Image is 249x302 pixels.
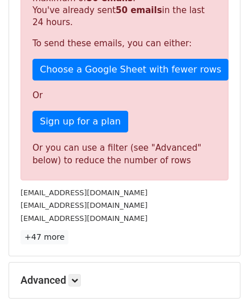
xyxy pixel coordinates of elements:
iframe: Chat Widget [192,247,249,302]
p: To send these emails, you can either: [32,38,217,50]
h5: Advanced [21,274,228,287]
a: +47 more [21,230,68,244]
a: Choose a Google Sheet with fewer rows [32,59,228,80]
a: Sign up for a plan [32,111,128,132]
p: Or [32,90,217,102]
small: [EMAIL_ADDRESS][DOMAIN_NAME] [21,214,148,223]
strong: 50 emails [116,5,162,15]
small: [EMAIL_ADDRESS][DOMAIN_NAME] [21,188,148,197]
small: [EMAIL_ADDRESS][DOMAIN_NAME] [21,201,148,210]
div: Or you can use a filter (see "Advanced" below) to reduce the number of rows [32,142,217,167]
